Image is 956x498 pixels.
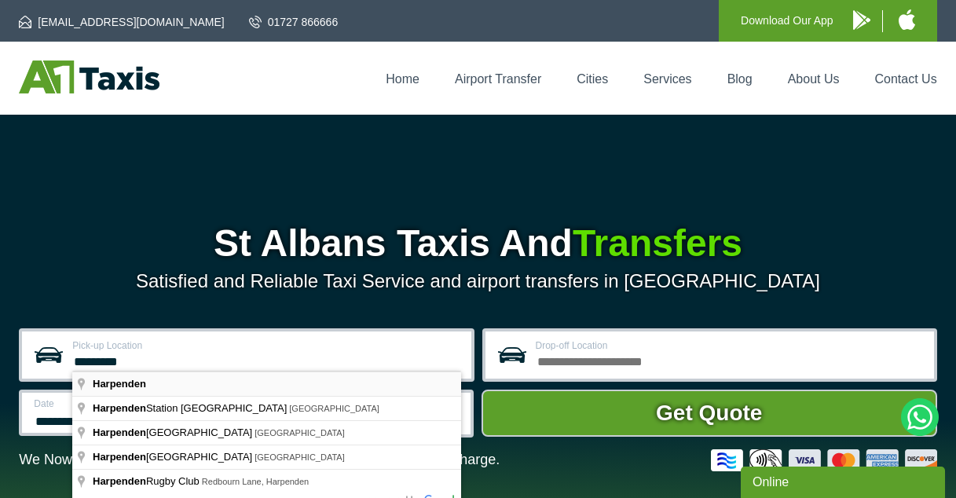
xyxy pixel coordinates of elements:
label: Date [34,399,229,408]
p: Satisfied and Reliable Taxi Service and airport transfers in [GEOGRAPHIC_DATA] [19,270,936,292]
span: Harpenden [93,378,146,390]
a: Blog [727,72,753,86]
button: Get Quote [482,390,937,437]
a: Home [386,72,419,86]
a: Contact Us [875,72,937,86]
img: A1 Taxis Android App [853,10,870,30]
h1: St Albans Taxis And [19,225,936,262]
a: 01727 866666 [249,14,339,30]
p: Download Our App [741,11,833,31]
span: Redbourn Lane, Harpenden [202,477,309,486]
span: Station [GEOGRAPHIC_DATA] [93,402,289,414]
span: Transfers [573,222,742,264]
img: A1 Taxis St Albans LTD [19,60,159,93]
a: About Us [788,72,840,86]
span: Harpenden [93,402,146,414]
span: Harpenden [93,475,146,487]
iframe: chat widget [741,463,948,498]
img: Credit And Debit Cards [711,449,937,471]
span: Rugby Club [93,475,202,487]
img: A1 Taxis iPhone App [899,9,915,30]
a: [EMAIL_ADDRESS][DOMAIN_NAME] [19,14,224,30]
a: Cities [577,72,608,86]
span: Harpenden [93,427,146,438]
span: [GEOGRAPHIC_DATA] [255,452,345,462]
a: Airport Transfer [455,72,541,86]
label: Pick-up Location [72,341,461,350]
span: [GEOGRAPHIC_DATA] [93,427,255,438]
p: We Now Accept Card & Contactless Payment In [19,452,500,468]
a: Services [643,72,691,86]
span: [GEOGRAPHIC_DATA] [93,451,255,463]
span: Harpenden [93,451,146,463]
label: Drop-off Location [536,341,925,350]
span: [GEOGRAPHIC_DATA] [289,404,379,413]
span: [GEOGRAPHIC_DATA] [255,428,345,438]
